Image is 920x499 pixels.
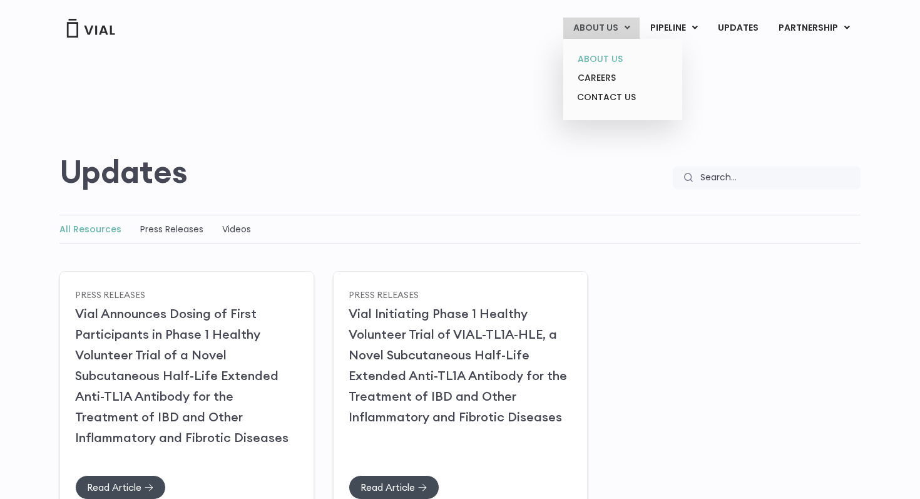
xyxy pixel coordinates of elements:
[568,68,677,88] a: CAREERS
[568,49,677,69] a: ABOUT US
[75,306,289,445] a: Vial Announces Dosing of First Participants in Phase 1 Healthy Volunteer Trial of a Novel Subcuta...
[222,223,251,235] a: Videos
[708,18,768,39] a: UPDATES
[66,19,116,38] img: Vial Logo
[59,153,188,190] h2: Updates
[692,166,861,190] input: Search...
[568,88,677,108] a: CONTACT US
[349,289,419,300] a: Press Releases
[769,18,860,39] a: PARTNERSHIPMenu Toggle
[140,223,203,235] a: Press Releases
[75,289,145,300] a: Press Releases
[640,18,707,39] a: PIPELINEMenu Toggle
[59,223,121,235] a: All Resources
[360,483,415,492] span: Read Article
[563,18,640,39] a: ABOUT USMenu Toggle
[87,483,141,492] span: Read Article
[349,306,567,424] a: Vial Initiating Phase 1 Healthy Volunteer Trial of VIAL-TL1A-HLE, a Novel Subcutaneous Half-Life ...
